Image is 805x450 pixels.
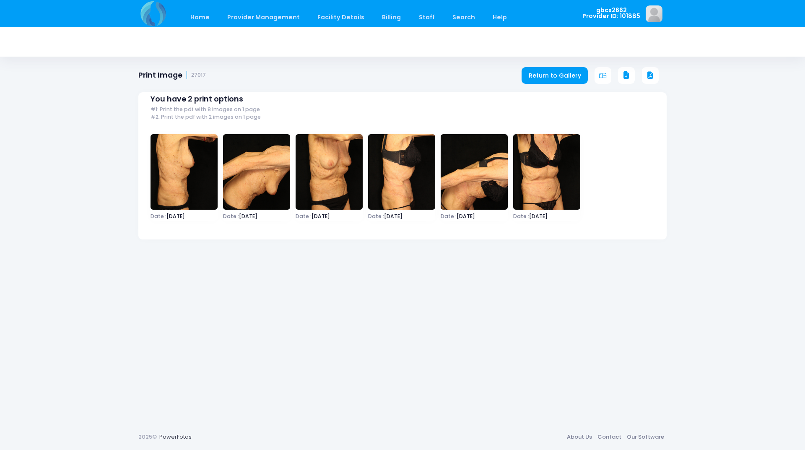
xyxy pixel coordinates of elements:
a: PowerFotos [159,433,192,441]
img: image [646,5,662,22]
a: Provider Management [219,8,308,27]
span: gbcs2662 Provider ID: 101885 [582,7,640,19]
img: image [513,134,580,210]
span: Date : [223,213,239,220]
a: Search [444,8,483,27]
small: 27017 [191,72,206,78]
span: 2025© [138,433,157,441]
span: [DATE] [151,214,218,219]
a: About Us [564,429,595,445]
img: image [223,134,290,210]
span: #1: Print the pdf with 8 images on 1 page [151,107,260,113]
span: [DATE] [441,214,508,219]
a: Home [182,8,218,27]
a: Staff [410,8,443,27]
span: #2: Print the pdf with 2 images on 1 page [151,114,261,120]
span: Date : [151,213,166,220]
span: [DATE] [223,214,290,219]
img: image [368,134,435,210]
span: You have 2 print options [151,95,243,104]
span: Date : [296,213,312,220]
span: [DATE] [368,214,435,219]
span: [DATE] [513,214,580,219]
span: Date : [441,213,457,220]
span: Date : [513,213,529,220]
h1: Print Image [138,71,206,80]
a: Facility Details [309,8,373,27]
img: image [441,134,508,210]
a: Billing [374,8,409,27]
img: image [296,134,363,210]
a: Our Software [624,429,667,445]
span: [DATE] [296,214,363,219]
a: Contact [595,429,624,445]
a: Return to Gallery [522,67,588,84]
span: Date : [368,213,384,220]
a: Help [485,8,515,27]
img: image [151,134,218,210]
